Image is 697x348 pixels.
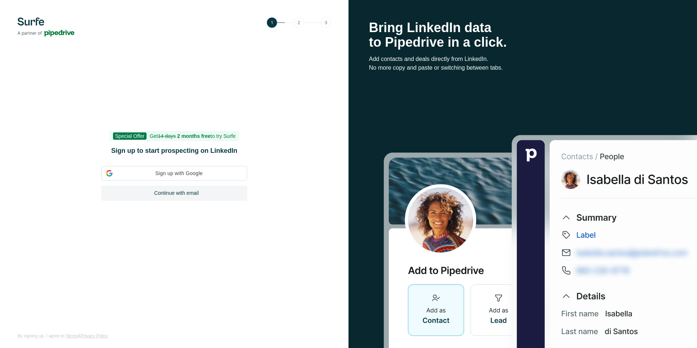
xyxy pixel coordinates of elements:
[66,333,78,339] a: Terms
[383,134,697,348] img: Surfe Stock Photo - Selling good vibes
[177,133,211,139] b: 2 months free
[149,133,235,139] span: Get to try Surfe
[113,132,147,140] span: Special Offer
[158,133,176,139] s: 14 days
[17,333,65,339] span: By signing up, I agree to
[81,333,108,339] a: Privacy Policy
[116,170,242,177] span: Sign up with Google
[369,20,677,50] h1: Bring LinkedIn data to Pipedrive in a click.
[154,189,199,197] span: Continue with email
[101,166,247,181] div: Sign up with Google
[101,146,247,156] h1: Sign up to start prospecting on LinkedIn
[267,18,331,28] img: Step 1
[369,55,677,63] p: Add contacts and deals directly from LinkedIn.
[17,18,74,36] img: Surfe's logo
[369,63,677,72] p: No more copy and paste or switching between tabs.
[78,333,81,339] span: &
